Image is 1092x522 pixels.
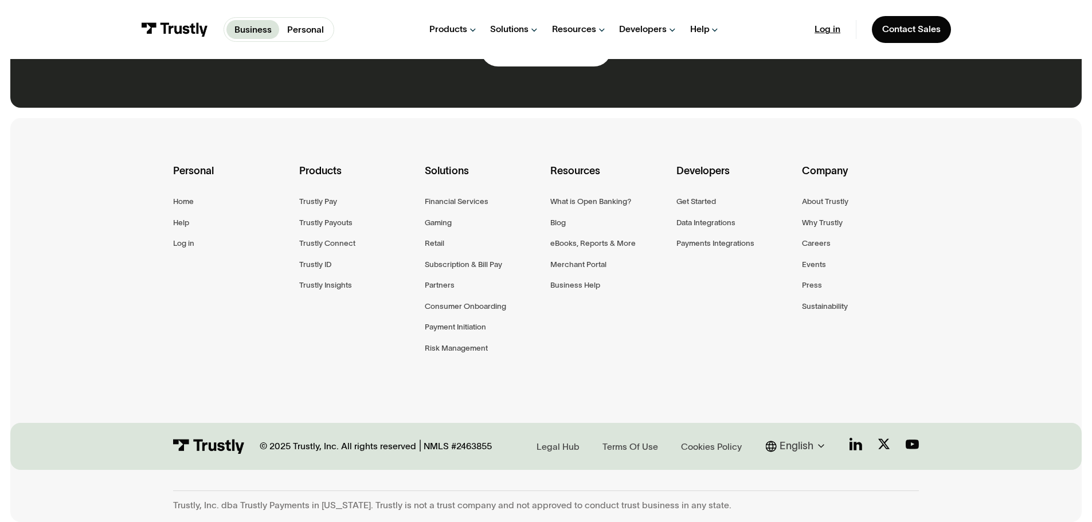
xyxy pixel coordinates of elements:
img: Trustly Logo [173,439,244,454]
a: Sustainability [802,300,848,313]
a: Trustly ID [299,258,331,271]
a: Business [226,20,279,39]
a: Trustly Connect [299,237,355,250]
a: Log in [173,237,194,250]
a: Consumer Onboarding [425,300,506,313]
div: Products [299,163,416,195]
a: Legal Hub [533,438,583,454]
a: Trustly Pay [299,195,337,208]
a: Terms Of Use [598,438,662,454]
a: Partners [425,278,455,292]
div: Legal Hub [537,441,580,453]
div: Resources [550,163,667,195]
div: Solutions [425,163,541,195]
div: Solutions [490,23,529,35]
div: Contact Sales [882,23,941,35]
a: Trustly Insights [299,278,352,292]
a: Cookies Policy [677,438,745,454]
div: NMLS #2463855 [424,441,492,452]
div: © 2025 Trustly, Inc. All rights reserved [260,441,416,452]
img: Trustly Logo [141,22,208,37]
a: Business Help [550,278,600,292]
a: Help [173,216,189,229]
a: Personal [279,20,331,39]
a: Careers [802,237,831,250]
a: Gaming [425,216,452,229]
a: Press [802,278,822,292]
a: Data Integrations [676,216,735,229]
p: Business [234,23,272,37]
a: Log in [815,23,840,35]
a: Subscription & Bill Pay [425,258,502,271]
div: Developers [619,23,667,35]
div: Personal [173,163,289,195]
div: | [419,438,421,454]
a: What is Open Banking? [550,195,631,208]
div: English [766,438,829,454]
a: Home [173,195,194,208]
div: Cookies Policy [681,441,742,453]
a: Retail [425,237,444,250]
a: Events [802,258,826,271]
a: Contact Sales [872,16,951,43]
div: Resources [552,23,596,35]
a: About Trustly [802,195,848,208]
a: Payments Integrations [676,237,754,250]
a: Risk Management [425,342,488,355]
div: Trustly, Inc. dba Trustly Payments in [US_STATE]. Trustly is not a trust company and not approved... [173,500,918,511]
div: Help [690,23,710,35]
a: Trustly Payouts [299,216,353,229]
div: English [780,438,813,454]
p: Personal [287,23,324,37]
a: Financial Services [425,195,488,208]
div: Company [802,163,918,195]
a: Payment Initiation [425,320,486,333]
div: Products [429,23,467,35]
a: Get Started [676,195,716,208]
div: Terms Of Use [602,441,658,453]
a: Merchant Portal [550,258,606,271]
div: Developers [676,163,793,195]
a: eBooks, Reports & More [550,237,636,250]
a: Why Trustly [802,216,843,229]
a: Blog [550,216,566,229]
